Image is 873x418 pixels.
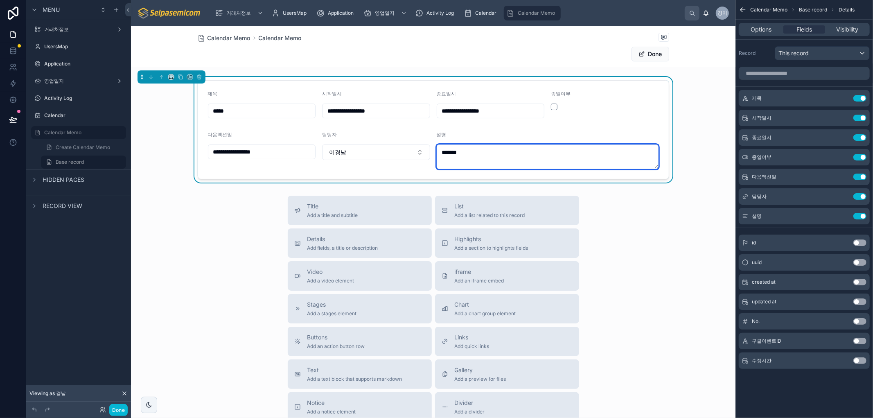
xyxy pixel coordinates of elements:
[212,6,267,20] a: 거래처정보
[31,126,126,139] a: Calendar Memo
[208,34,250,42] span: Calendar Memo
[31,109,126,122] a: Calendar
[455,409,485,415] span: Add a divider
[44,95,124,102] label: Activity Log
[752,240,756,246] span: id
[752,134,771,141] span: 종료일시
[752,298,776,305] span: updated at
[475,10,496,16] span: Calendar
[752,279,776,285] span: created at
[307,235,378,243] span: Details
[455,278,504,284] span: Add an iframe embed
[41,156,126,169] a: Base record
[44,61,124,67] label: Application
[455,310,516,317] span: Add a chart group element
[752,357,771,364] span: 수정시간
[307,376,402,382] span: Add a text block that supports markdown
[437,131,447,138] span: 설명
[775,46,870,60] button: This record
[328,10,354,16] span: Application
[435,196,579,225] button: ListAdd a list related to this record
[307,268,354,276] span: Video
[752,154,771,160] span: 종일여부
[717,10,727,16] span: 경이
[259,34,302,42] span: Calendar Memo
[288,359,432,389] button: TextAdd a text block that supports markdown
[437,90,456,97] span: 종료일시
[29,390,66,397] span: Viewing as 경남
[56,159,84,165] span: Base record
[455,245,528,251] span: Add a section to highlights fields
[455,301,516,309] span: Chart
[461,6,502,20] a: Calendar
[518,10,555,16] span: Calendar Memo
[31,57,126,70] a: Application
[307,212,358,219] span: Add a title and subtitle
[31,40,126,53] a: UsersMap
[455,235,528,243] span: Highlights
[322,131,337,138] span: 담당자
[307,399,356,407] span: Notice
[198,34,250,42] a: Calendar Memo
[307,343,365,350] span: Add an action button row
[44,26,113,33] label: 거래처정보
[329,148,346,156] span: 이경남
[43,176,84,184] span: Hidden pages
[361,6,411,20] a: 영업일지
[413,6,460,20] a: Activity Log
[43,6,60,14] span: Menu
[314,6,359,20] a: Application
[750,7,787,13] span: Calendar Memo
[307,278,354,284] span: Add a video element
[836,25,858,34] span: Visibility
[307,301,357,309] span: Stages
[322,145,430,160] button: Select Button
[283,10,307,16] span: UsersMap
[455,366,506,374] span: Gallery
[455,212,525,219] span: Add a list related to this record
[455,333,490,341] span: Links
[44,43,124,50] label: UsersMap
[632,47,669,61] button: Done
[307,409,356,415] span: Add a notice element
[288,228,432,258] button: DetailsAdd fields, a title or description
[31,23,126,36] a: 거래처정보
[435,327,579,356] button: LinksAdd quick links
[307,202,358,210] span: Title
[288,196,432,225] button: TitleAdd a title and subtitle
[799,7,827,13] span: Base record
[41,141,126,154] a: Create Calendar Memo
[109,404,128,416] button: Done
[752,213,762,219] span: 설명
[739,50,771,56] label: Record
[435,294,579,323] button: ChartAdd a chart group element
[778,49,809,57] span: This record
[455,268,504,276] span: iframe
[56,144,110,151] span: Create Calendar Memo
[375,10,395,16] span: 영업일지
[426,10,454,16] span: Activity Log
[44,112,124,119] label: Calendar
[43,202,82,210] span: Record view
[138,7,202,20] img: App logo
[752,193,767,200] span: 담당자
[839,7,855,13] span: Details
[752,95,762,102] span: 제목
[455,376,506,382] span: Add a preview for files
[288,294,432,323] button: StagesAdd a stages element
[288,261,432,291] button: VideoAdd a video element
[322,90,342,97] span: 시작일시
[31,75,126,88] a: 영업일지
[455,399,485,407] span: Divider
[752,318,760,325] span: No.
[504,6,561,20] a: Calendar Memo
[752,174,776,180] span: 다음엑션일
[752,338,781,344] span: 구글이벤트ID
[752,259,762,266] span: uuid
[307,333,365,341] span: Buttons
[44,129,121,136] label: Calendar Memo
[307,245,378,251] span: Add fields, a title or description
[226,10,251,16] span: 거래처정보
[435,261,579,291] button: iframeAdd an iframe embed
[307,310,357,317] span: Add a stages element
